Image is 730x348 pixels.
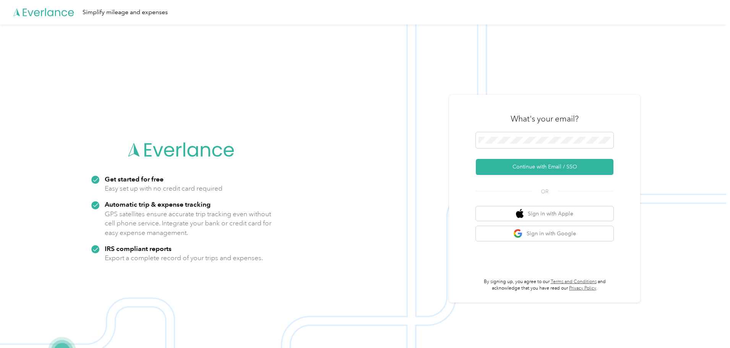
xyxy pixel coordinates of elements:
[476,226,613,241] button: google logoSign in with Google
[511,113,579,124] h3: What's your email?
[513,229,523,238] img: google logo
[551,279,597,285] a: Terms and Conditions
[83,8,168,17] div: Simplify mileage and expenses
[105,209,272,238] p: GPS satellites ensure accurate trip tracking even without cell phone service. Integrate your bank...
[105,253,263,263] p: Export a complete record of your trips and expenses.
[476,278,613,292] p: By signing up, you agree to our and acknowledge that you have read our .
[105,244,172,253] strong: IRS compliant reports
[531,188,558,196] span: OR
[569,285,596,291] a: Privacy Policy
[687,305,730,348] iframe: Everlance-gr Chat Button Frame
[105,175,164,183] strong: Get started for free
[105,184,222,193] p: Easy set up with no credit card required
[476,206,613,221] button: apple logoSign in with Apple
[476,159,613,175] button: Continue with Email / SSO
[516,209,524,219] img: apple logo
[105,200,211,208] strong: Automatic trip & expense tracking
